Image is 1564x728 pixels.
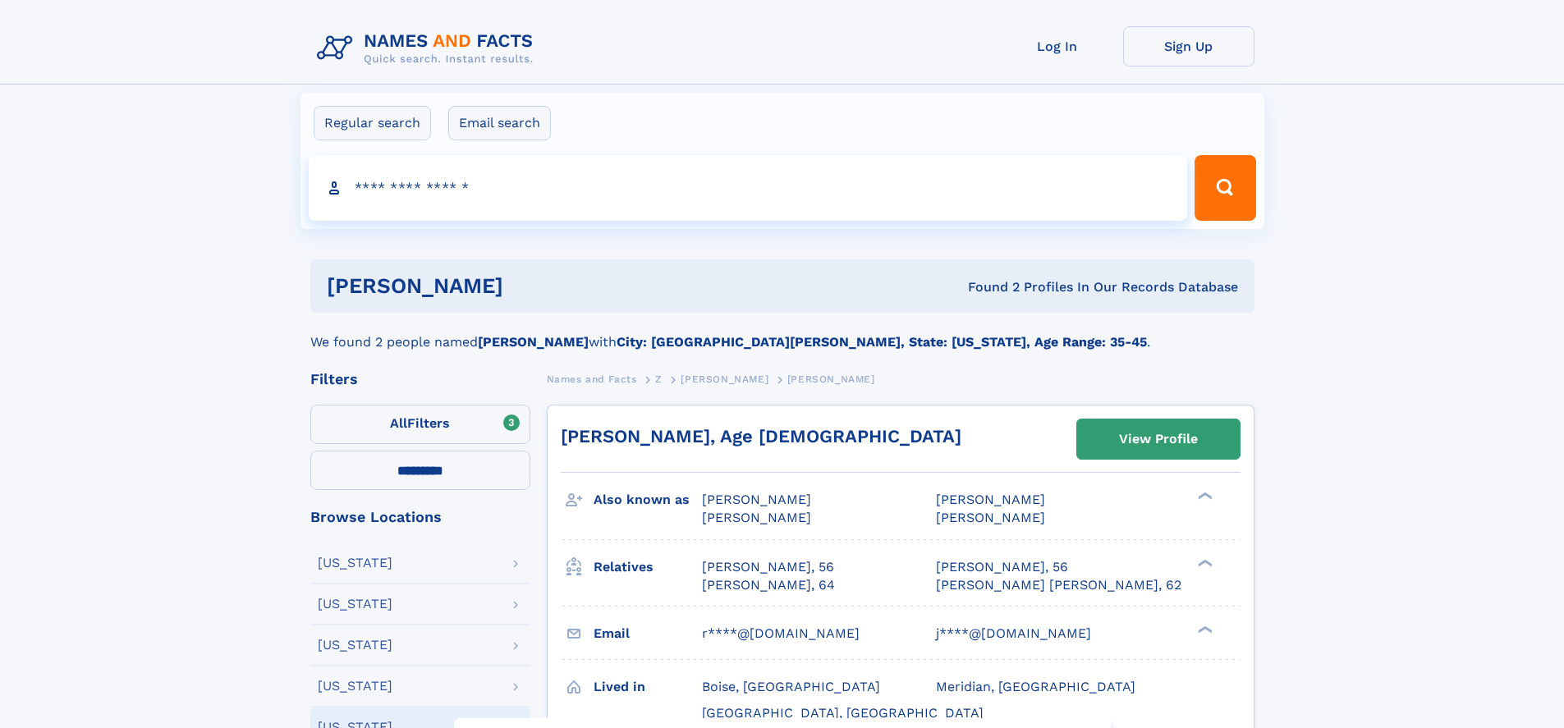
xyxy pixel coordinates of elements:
[702,576,835,594] a: [PERSON_NAME], 64
[390,415,407,431] span: All
[617,334,1147,350] b: City: [GEOGRAPHIC_DATA][PERSON_NAME], State: [US_STATE], Age Range: 35-45
[594,620,702,648] h3: Email
[681,373,768,385] span: [PERSON_NAME]
[310,313,1254,352] div: We found 2 people named with .
[594,486,702,514] h3: Also known as
[448,106,551,140] label: Email search
[310,405,530,444] label: Filters
[936,492,1045,507] span: [PERSON_NAME]
[736,278,1238,296] div: Found 2 Profiles In Our Records Database
[702,558,834,576] a: [PERSON_NAME], 56
[702,679,880,694] span: Boise, [GEOGRAPHIC_DATA]
[936,576,1181,594] a: [PERSON_NAME] [PERSON_NAME], 62
[1077,419,1240,459] a: View Profile
[310,372,530,387] div: Filters
[787,373,875,385] span: [PERSON_NAME]
[936,679,1135,694] span: Meridian, [GEOGRAPHIC_DATA]
[594,673,702,701] h3: Lived in
[327,276,736,296] h1: [PERSON_NAME]
[318,598,392,611] div: [US_STATE]
[310,26,547,71] img: Logo Names and Facts
[314,106,431,140] label: Regular search
[318,680,392,693] div: [US_STATE]
[702,705,984,721] span: [GEOGRAPHIC_DATA], [GEOGRAPHIC_DATA]
[702,510,811,525] span: [PERSON_NAME]
[478,334,589,350] b: [PERSON_NAME]
[1119,420,1198,458] div: View Profile
[936,510,1045,525] span: [PERSON_NAME]
[309,155,1188,221] input: search input
[1194,491,1213,501] div: ❯
[561,426,961,446] a: [PERSON_NAME], Age [DEMOGRAPHIC_DATA]
[318,639,392,652] div: [US_STATE]
[547,369,637,389] a: Names and Facts
[936,558,1068,576] a: [PERSON_NAME], 56
[702,492,811,507] span: [PERSON_NAME]
[594,553,702,581] h3: Relatives
[1195,155,1255,221] button: Search Button
[310,510,530,524] div: Browse Locations
[655,373,663,385] span: Z
[318,556,392,570] div: [US_STATE]
[1123,26,1254,66] a: Sign Up
[681,369,768,389] a: [PERSON_NAME]
[1194,557,1213,568] div: ❯
[655,369,663,389] a: Z
[992,26,1123,66] a: Log In
[1194,624,1213,634] div: ❯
